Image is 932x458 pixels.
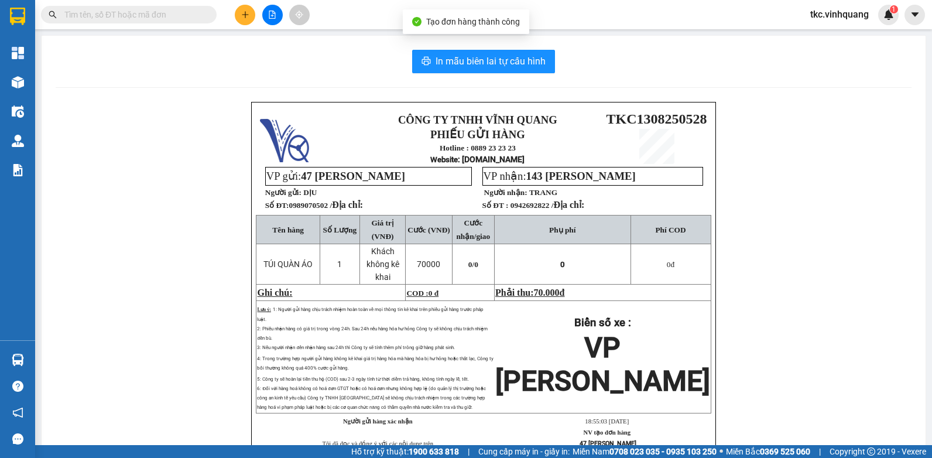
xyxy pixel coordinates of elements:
img: dashboard-icon [12,47,24,59]
span: TÚI QUÀN ÁO [263,259,313,269]
span: 1 [892,5,896,13]
strong: PHIẾU GỬI HÀNG [430,128,525,141]
span: Website [430,155,458,164]
strong: 47 [PERSON_NAME] [580,440,636,447]
span: search [49,11,57,19]
span: 70.000 [534,288,560,298]
span: VP gửi: [266,170,405,182]
span: TKC1308250528 [607,111,707,127]
span: 70000 [417,259,440,269]
img: logo [260,113,309,162]
span: Cước nhận/giao [456,218,490,241]
span: Giá trị (VNĐ) [371,218,393,241]
span: DỊU [303,188,317,197]
strong: Người gửi: [12,86,48,94]
span: Số Lượng [323,225,357,234]
span: 5: Công ty sẽ hoàn lại tiền thu hộ (COD) sau 2-3 ngày tính từ thời điểm trả hàng, không tính ngày... [257,377,486,410]
button: aim [289,5,310,25]
strong: Người gửi: [265,188,301,197]
span: VP nhận: [484,170,636,182]
span: 2: Phiếu nhận hàng có giá trị trong vòng 24h. Sau 24h nếu hàng hóa hư hỏng Công ty sẽ không chịu ... [257,326,488,341]
span: VP gửi: [13,68,152,80]
span: Phụ phí [549,225,575,234]
span: caret-down [910,9,920,20]
span: question-circle [12,381,23,392]
strong: Số ĐT : [482,201,509,210]
span: copyright [867,447,875,456]
span: file-add [268,11,276,19]
img: warehouse-icon [12,135,24,147]
span: Phải thu: [495,288,564,298]
button: caret-down [904,5,925,25]
span: 1 [337,259,342,269]
span: Hỗ trợ kỹ thuật: [351,445,459,458]
span: đ [667,260,674,269]
span: Cước (VNĐ) [407,225,450,234]
img: icon-new-feature [883,9,894,20]
span: Ghi chú: [257,288,292,298]
span: 47 [PERSON_NAME] [48,68,152,80]
strong: 0369 525 060 [760,447,810,456]
strong: : [DOMAIN_NAME] [430,155,525,164]
span: Tôi đã đọc và đồng ý với các nội dung trên [322,440,433,447]
span: Địa chỉ: [553,200,584,210]
span: message [12,433,23,445]
span: 1: Người gửi hàng chịu trách nhiệm hoàn toàn về mọi thông tin kê khai trên phiếu gửi hàng trước p... [257,307,483,322]
img: solution-icon [12,164,24,176]
img: warehouse-icon [12,354,24,366]
span: plus [241,11,249,19]
button: printerIn mẫu biên lai tự cấu hình [412,50,555,73]
span: 0 đ [429,289,438,298]
span: 4: Trong trường hợp người gửi hàng không kê khai giá trị hàng hóa mà hàng hóa bị hư hỏng hoặc thấ... [257,356,494,371]
strong: Người nhận: [484,188,527,197]
strong: Hotline : 0889 23 23 23 [126,40,202,49]
strong: NV tạo đơn hàng [584,429,631,436]
span: ⚪️ [719,449,723,454]
strong: 0708 023 035 - 0935 103 250 [609,447,717,456]
strong: 1900 633 818 [409,447,459,456]
strong: CÔNG TY TNHH VĨNH QUANG [84,11,244,23]
span: 0/ [468,260,478,269]
span: aim [295,11,303,19]
span: printer [422,56,431,67]
strong: Số ĐT: [265,201,363,210]
span: In mẫu biên lai tự cấu hình [436,54,546,69]
strong: PHIẾU GỬI HÀNG [117,25,211,37]
span: TRANG [529,188,557,197]
span: 0989070502 / [289,201,363,210]
button: plus [235,5,255,25]
span: | [468,445,470,458]
span: Khách không kê khai [366,247,399,282]
span: COD : [406,289,438,298]
span: Miền Nam [573,445,717,458]
span: Website [112,53,139,61]
sup: 1 [890,5,898,13]
img: warehouse-icon [12,105,24,118]
span: DỊU [50,86,64,94]
span: 0942692822 / [510,201,585,210]
span: 18:55:03 [DATE] [585,418,629,425]
strong: : [DOMAIN_NAME] [112,51,215,62]
span: | [819,445,821,458]
button: file-add [262,5,283,25]
span: 0 [667,260,671,269]
span: Tên hàng [272,225,304,234]
strong: Người gửi hàng xác nhận [343,418,413,425]
span: Địa chỉ: [332,200,363,210]
strong: CÔNG TY TNHH VĨNH QUANG [398,114,557,126]
span: 143 [PERSON_NAME] [526,170,636,182]
strong: Biển số xe : [574,316,631,329]
span: tkc.vinhquang [801,7,878,22]
img: logo [8,11,57,60]
span: 47 [PERSON_NAME] [301,170,405,182]
img: warehouse-icon [12,76,24,88]
span: 3: Nếu người nhận đến nhận hàng sau 24h thì Công ty sẽ tính thêm phí trông giữ hàng phát sinh. [257,345,454,350]
span: Tạo đơn hàng thành công [426,17,520,26]
span: 0 [474,260,478,269]
span: Cung cấp máy in - giấy in: [478,445,570,458]
input: Tìm tên, số ĐT hoặc mã đơn [64,8,203,21]
img: logo-vxr [10,8,25,25]
span: check-circle [412,17,422,26]
span: đ [560,288,565,298]
strong: Hotline : 0889 23 23 23 [440,143,516,152]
